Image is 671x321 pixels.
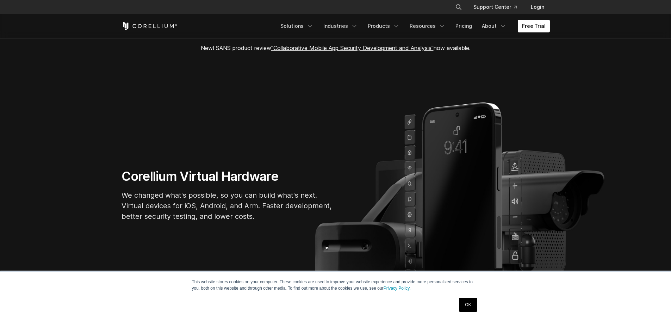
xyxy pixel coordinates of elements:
a: Solutions [276,20,318,32]
div: Navigation Menu [276,20,550,32]
a: Resources [405,20,450,32]
a: Products [364,20,404,32]
a: Pricing [451,20,476,32]
a: Industries [319,20,362,32]
span: New! SANS product review now available. [201,44,471,51]
button: Search [452,1,465,13]
p: We changed what's possible, so you can build what's next. Virtual devices for iOS, Android, and A... [122,190,333,222]
p: This website stores cookies on your computer. These cookies are used to improve your website expe... [192,279,479,291]
a: "Collaborative Mobile App Security Development and Analysis" [271,44,434,51]
a: Privacy Policy. [384,286,411,291]
div: Navigation Menu [447,1,550,13]
a: Corellium Home [122,22,178,30]
a: Support Center [468,1,522,13]
a: About [478,20,511,32]
a: Free Trial [518,20,550,32]
h1: Corellium Virtual Hardware [122,168,333,184]
a: OK [459,298,477,312]
a: Login [525,1,550,13]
